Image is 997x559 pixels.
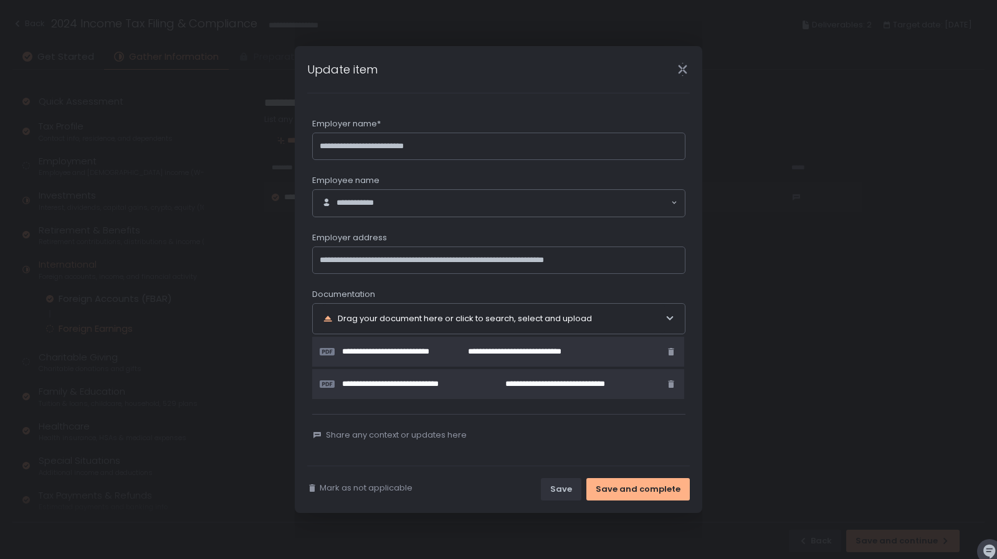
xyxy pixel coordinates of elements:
button: Mark as not applicable [307,482,413,494]
span: Employer address [312,232,387,243]
span: Employer name* [312,118,381,129]
button: Save [541,478,581,500]
span: Share any context or updates here [326,430,467,441]
h1: Update item [307,61,378,78]
button: Save and complete [586,478,690,500]
span: Employee name [312,175,379,186]
div: Close [662,62,702,77]
span: Documentation [312,289,375,300]
span: Mark as not applicable [320,482,413,494]
input: Search for option [396,197,670,210]
div: Save [550,484,572,495]
div: Save and complete [596,484,680,495]
div: Search for option [313,190,685,217]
